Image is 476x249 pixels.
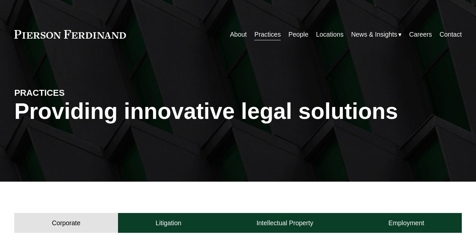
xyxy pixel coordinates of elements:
[351,28,401,41] a: folder dropdown
[257,219,313,227] h4: Intellectual Property
[409,28,432,41] a: Careers
[316,28,343,41] a: Locations
[14,98,462,124] h1: Providing innovative legal solutions
[440,28,462,41] a: Contact
[14,88,126,98] h4: PRACTICES
[351,29,397,40] span: News & Insights
[52,219,80,227] h4: Corporate
[254,28,281,41] a: Practices
[230,28,247,41] a: About
[156,219,181,227] h4: Litigation
[388,219,424,227] h4: Employment
[288,28,308,41] a: People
